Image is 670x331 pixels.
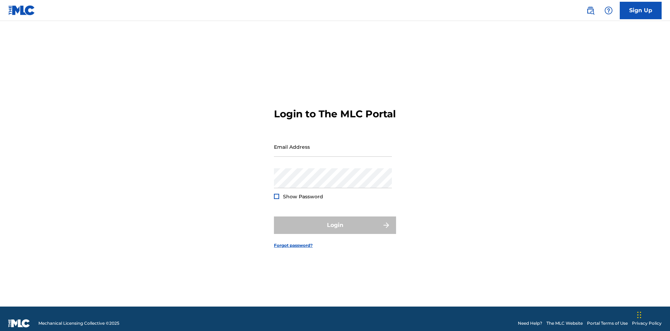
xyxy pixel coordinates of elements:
[604,6,613,15] img: help
[283,193,323,200] span: Show Password
[635,297,670,331] iframe: Chat Widget
[274,108,396,120] h3: Login to The MLC Portal
[546,320,583,326] a: The MLC Website
[274,242,313,249] a: Forgot password?
[38,320,119,326] span: Mechanical Licensing Collective © 2025
[586,6,595,15] img: search
[620,2,662,19] a: Sign Up
[8,5,35,15] img: MLC Logo
[632,320,662,326] a: Privacy Policy
[602,3,616,17] div: Help
[518,320,542,326] a: Need Help?
[637,304,641,325] div: Drag
[583,3,597,17] a: Public Search
[587,320,628,326] a: Portal Terms of Use
[8,319,30,328] img: logo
